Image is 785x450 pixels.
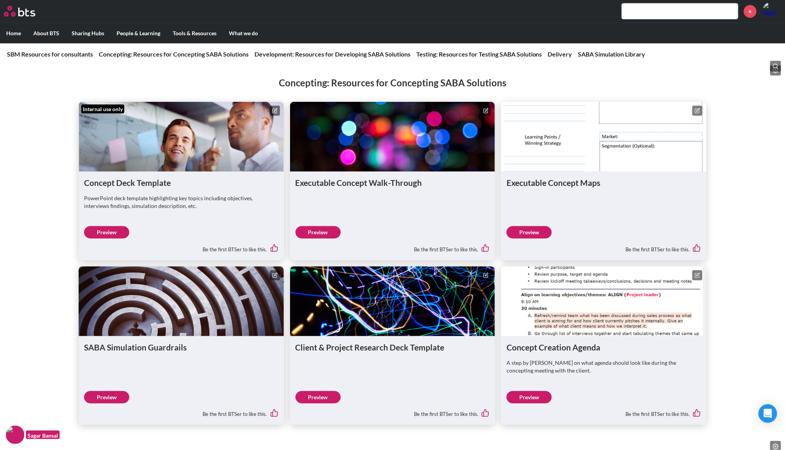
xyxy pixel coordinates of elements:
[295,404,490,420] div: Be the first BTSer to like this.
[295,239,490,255] div: Be the first BTSer to like this.
[4,6,50,17] a: Go home
[507,342,701,353] h1: Concept Creation Agenda
[507,239,701,255] div: Be the first BTSer to like this.
[578,50,646,58] a: SABA Simulation Library
[507,404,701,420] div: Be the first BTSer to like this.
[507,226,552,239] a: Preview
[84,226,129,239] a: Preview
[744,5,757,18] a: +
[84,239,278,255] div: Be the first BTSer to like this.
[6,426,24,444] img: F
[270,106,280,116] button: Edit content box
[84,177,278,188] h1: Concept Deck Template
[84,391,129,404] a: Preview
[692,270,703,280] button: Edit content box
[295,177,490,188] h1: Executable Concept Walk-Through
[254,50,411,58] a: Development: Resources for Developing SABA Solutions
[548,50,572,58] a: Delivery
[481,106,491,116] button: Edit content box
[295,226,341,239] a: Preview
[81,105,124,114] div: Internal use only
[84,342,278,353] h1: SABA Simulation Guardrails
[759,404,777,423] div: Open Intercom Messenger
[763,2,781,21] img: Sagar Bansal
[295,342,490,353] h1: Client & Project Research Deck Template
[65,23,110,43] label: Sharing Hubs
[7,50,93,58] a: SBM Resources for consultants
[4,6,35,17] img: BTS Logo
[507,391,552,404] a: Preview
[507,177,701,188] h1: Executable Concept Maps
[507,359,701,374] p: A step by [PERSON_NAME] on what agenda should look like during the concepting meeting with the cl...
[167,23,223,43] label: Tools & Resources
[26,431,60,440] figcaption: Sagar Bansal
[692,106,703,116] button: Edit content box
[416,50,542,58] a: Testing: Resources for Testing SABA Solutions
[84,194,278,210] p: PowerPoint deck template highlighting key topics including objectives, interviews findings, simul...
[99,50,249,58] a: Concepting: Resources for Concepting SABA Solutions
[27,23,65,43] label: About BTS
[763,2,781,21] a: Profile
[223,23,264,43] label: What we do
[110,23,167,43] label: People & Learning
[481,270,491,280] button: Edit content box
[84,404,278,420] div: Be the first BTSer to like this.
[270,270,280,280] button: Edit content box
[295,391,341,404] a: Preview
